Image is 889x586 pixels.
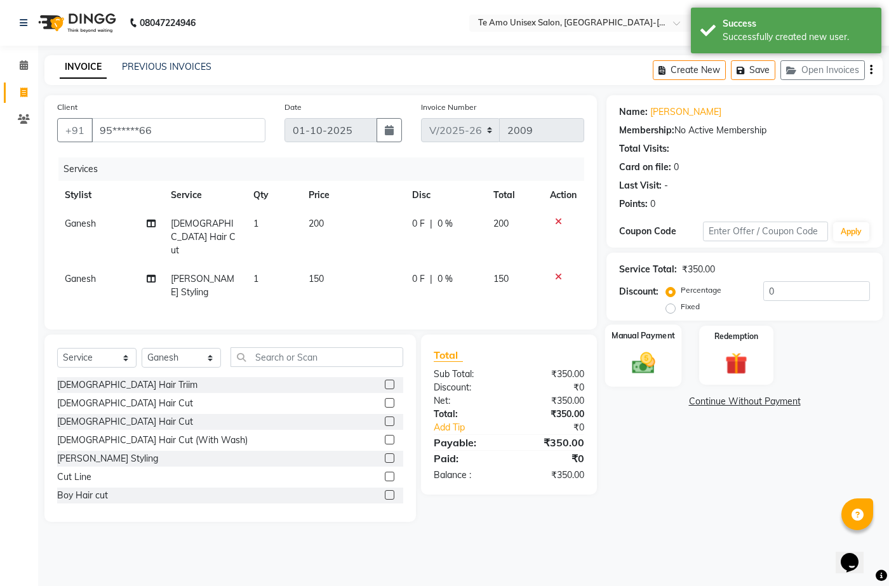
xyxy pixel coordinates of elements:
div: ₹0 [523,421,594,434]
div: [DEMOGRAPHIC_DATA] Hair Cut (With Wash) [57,434,248,447]
span: 0 F [412,217,425,230]
div: Total: [424,408,509,421]
div: Balance : [424,469,509,482]
label: Date [284,102,302,113]
div: Coupon Code [619,225,703,238]
span: Ganesh [65,218,96,229]
span: 200 [309,218,324,229]
div: [DEMOGRAPHIC_DATA] Hair Cut [57,415,193,429]
span: | [430,217,432,230]
div: Successfully created new user. [723,30,872,44]
span: | [430,272,432,286]
th: Total [486,181,542,210]
div: Services [58,157,594,181]
div: Net: [424,394,509,408]
div: ₹350.00 [509,368,594,381]
span: 150 [309,273,324,284]
div: Payable: [424,435,509,450]
div: ₹350.00 [509,408,594,421]
b: 08047224946 [140,5,196,41]
th: Disc [404,181,486,210]
div: Success [723,17,872,30]
label: Client [57,102,77,113]
a: Continue Without Payment [609,395,880,408]
label: Invoice Number [421,102,476,113]
a: [PERSON_NAME] [650,105,721,119]
div: ₹350.00 [682,263,715,276]
div: ₹0 [509,381,594,394]
div: Discount: [619,285,658,298]
div: ₹350.00 [509,435,594,450]
div: - [664,179,668,192]
label: Redemption [714,331,758,342]
div: Membership: [619,124,674,137]
div: ₹350.00 [509,469,594,482]
div: Name: [619,105,648,119]
div: Points: [619,197,648,211]
div: [DEMOGRAPHIC_DATA] Hair Cut [57,397,193,410]
div: Paid: [424,451,509,466]
th: Price [301,181,404,210]
div: Discount: [424,381,509,394]
span: 0 % [438,217,453,230]
span: 150 [493,273,509,284]
div: [DEMOGRAPHIC_DATA] Hair Triim [57,378,197,392]
label: Percentage [681,284,721,296]
input: Search by Name/Mobile/Email/Code [91,118,265,142]
th: Action [542,181,584,210]
div: Boy Hair cut [57,489,108,502]
iframe: chat widget [836,535,876,573]
a: PREVIOUS INVOICES [122,61,211,72]
input: Search or Scan [231,347,403,367]
div: ₹0 [509,451,594,466]
button: Apply [833,222,869,241]
button: Open Invoices [780,60,865,80]
div: Sub Total: [424,368,509,381]
button: +91 [57,118,93,142]
label: Manual Payment [612,330,675,342]
div: Service Total: [619,263,677,276]
div: Last Visit: [619,179,662,192]
div: [PERSON_NAME] Styling [57,452,158,465]
div: Card on file: [619,161,671,174]
img: _cash.svg [624,349,662,376]
a: INVOICE [60,56,107,79]
div: Cut Line [57,470,91,484]
span: [DEMOGRAPHIC_DATA] Hair Cut [171,218,236,256]
span: 1 [253,273,258,284]
label: Fixed [681,301,700,312]
span: 0 % [438,272,453,286]
a: Add Tip [424,421,523,434]
img: _gift.svg [718,350,754,378]
div: Total Visits: [619,142,669,156]
input: Enter Offer / Coupon Code [703,222,829,241]
img: logo [32,5,119,41]
span: [PERSON_NAME] Styling [171,273,234,298]
span: Total [434,349,463,362]
div: 0 [650,197,655,211]
button: Create New [653,60,726,80]
div: ₹350.00 [509,394,594,408]
button: Save [731,60,775,80]
span: 1 [253,218,258,229]
span: 0 F [412,272,425,286]
th: Service [163,181,246,210]
div: 0 [674,161,679,174]
th: Qty [246,181,301,210]
span: 200 [493,218,509,229]
span: Ganesh [65,273,96,284]
div: No Active Membership [619,124,870,137]
th: Stylist [57,181,163,210]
